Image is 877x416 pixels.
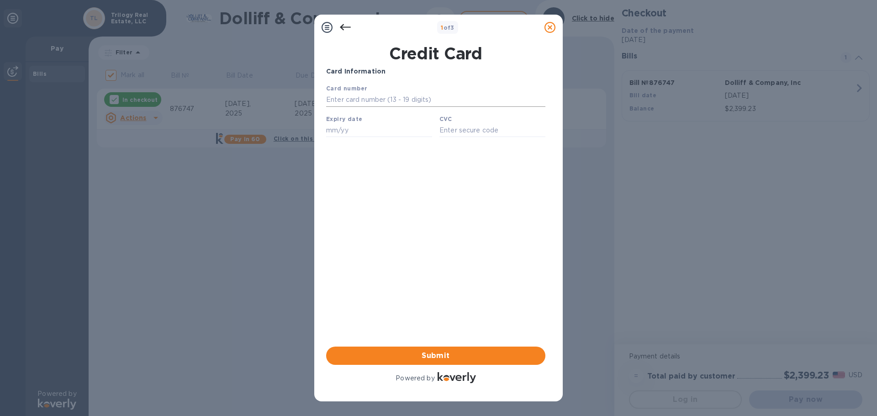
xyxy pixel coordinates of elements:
[333,350,538,361] span: Submit
[326,347,545,365] button: Submit
[322,44,549,63] h1: Credit Card
[438,372,476,383] img: Logo
[326,68,386,75] b: Card Information
[326,84,545,140] iframe: Your browser does not support iframes
[441,24,443,31] span: 1
[441,24,454,31] b: of 3
[396,374,434,383] p: Powered by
